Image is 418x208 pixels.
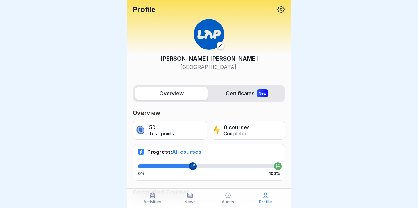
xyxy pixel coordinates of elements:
[160,63,258,71] p: [GEOGRAPHIC_DATA]
[224,124,250,131] p: 0 courses
[135,125,146,136] img: coin.svg
[213,125,220,136] img: lightning.svg
[259,200,272,204] p: Profile
[143,200,161,204] p: Activities
[257,89,268,97] div: New
[222,200,234,204] p: Audits
[160,54,258,63] p: [PERSON_NAME] [PERSON_NAME]
[149,124,174,131] p: 50
[138,171,145,176] p: 0%
[149,131,174,136] p: Total points
[269,171,280,176] p: 100%
[133,109,285,117] p: Overview
[135,87,208,100] label: Overview
[194,19,224,50] img: w1n62d9c1m8dr293gbm2xwec.png
[133,5,155,14] p: Profile
[224,131,250,136] p: Completed
[172,149,201,155] span: All courses
[210,87,283,100] label: Certificates
[147,149,201,155] p: Progress:
[185,200,196,204] p: News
